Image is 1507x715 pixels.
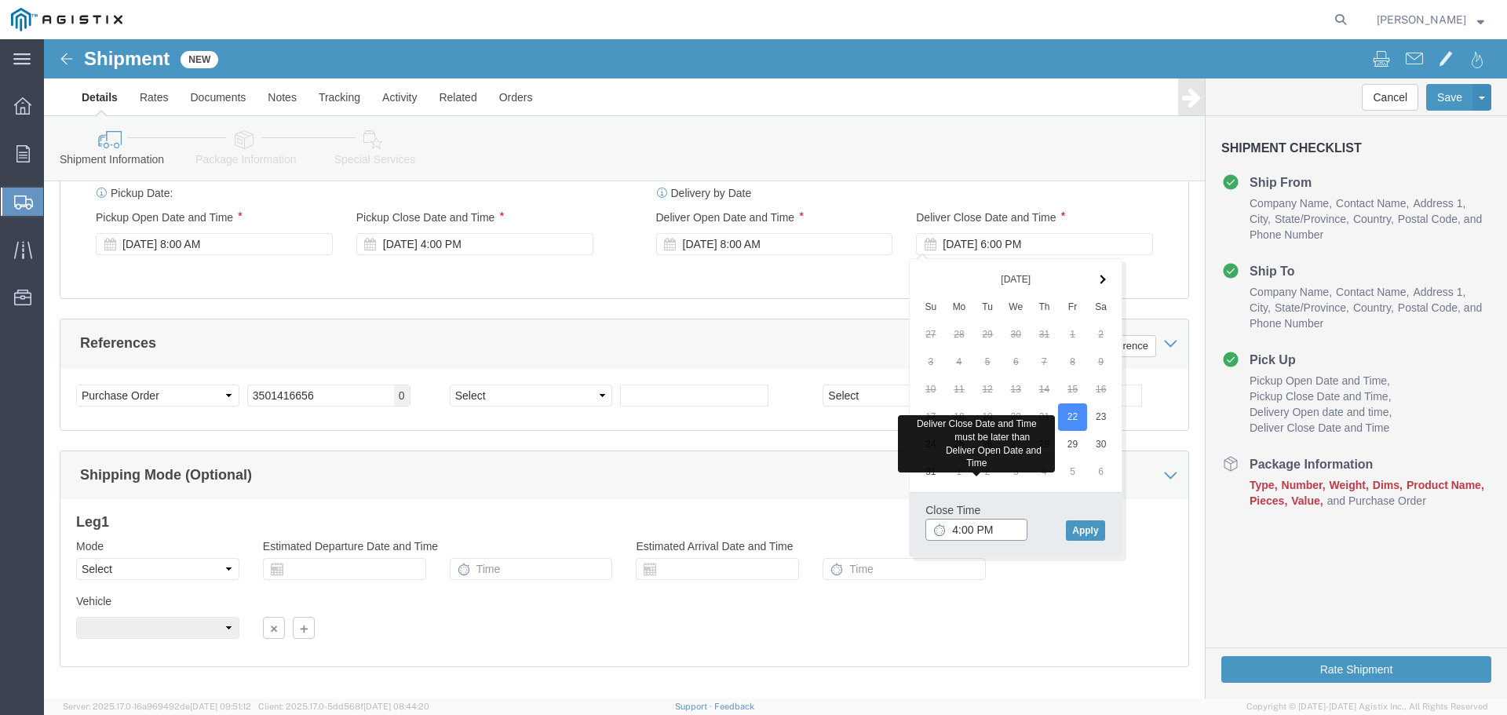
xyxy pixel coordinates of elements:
[44,39,1507,699] iframe: FS Legacy Container
[1376,10,1485,29] button: [PERSON_NAME]
[363,702,429,711] span: [DATE] 08:44:20
[258,702,429,711] span: Client: 2025.17.0-5dd568f
[714,702,754,711] a: Feedback
[11,8,122,31] img: logo
[1377,11,1466,28] span: Ed Esquivel
[63,702,251,711] span: Server: 2025.17.0-16a969492de
[1246,700,1488,713] span: Copyright © [DATE]-[DATE] Agistix Inc., All Rights Reserved
[190,702,251,711] span: [DATE] 09:51:12
[675,702,714,711] a: Support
